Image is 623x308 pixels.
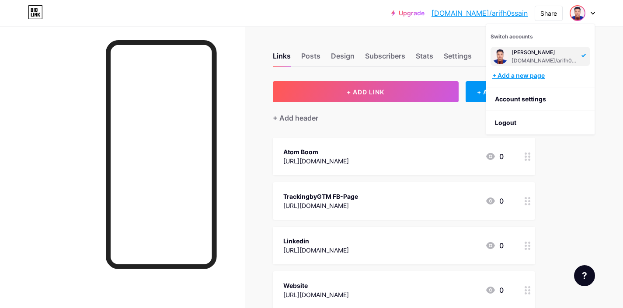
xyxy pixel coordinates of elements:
[283,192,358,201] div: TrackingbyGTM FB-Page
[283,236,349,246] div: Linkedin
[485,196,504,206] div: 0
[492,71,590,80] div: + Add a new page
[486,87,595,111] a: Account settings
[466,81,535,102] div: + ADD EMBED
[540,9,557,18] div: Share
[331,51,355,66] div: Design
[283,201,358,210] div: [URL][DOMAIN_NAME]
[444,51,472,66] div: Settings
[391,10,425,17] a: Upgrade
[273,81,459,102] button: + ADD LINK
[273,113,318,123] div: + Add header
[416,51,433,66] div: Stats
[485,151,504,162] div: 0
[492,48,508,64] img: arifh0ssain
[485,240,504,251] div: 0
[283,147,349,156] div: Atom Boom
[432,8,528,18] a: [DOMAIN_NAME]/arifh0ssain
[512,57,579,64] div: [DOMAIN_NAME]/arifh0ssain
[283,290,349,299] div: [URL][DOMAIN_NAME]
[283,246,349,255] div: [URL][DOMAIN_NAME]
[512,49,579,56] div: [PERSON_NAME]
[273,51,291,66] div: Links
[347,88,384,96] span: + ADD LINK
[283,156,349,166] div: [URL][DOMAIN_NAME]
[283,281,349,290] div: Website
[571,6,585,20] img: arifh0ssain
[491,33,533,40] span: Switch accounts
[485,285,504,295] div: 0
[365,51,405,66] div: Subscribers
[486,111,595,135] li: Logout
[301,51,320,66] div: Posts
